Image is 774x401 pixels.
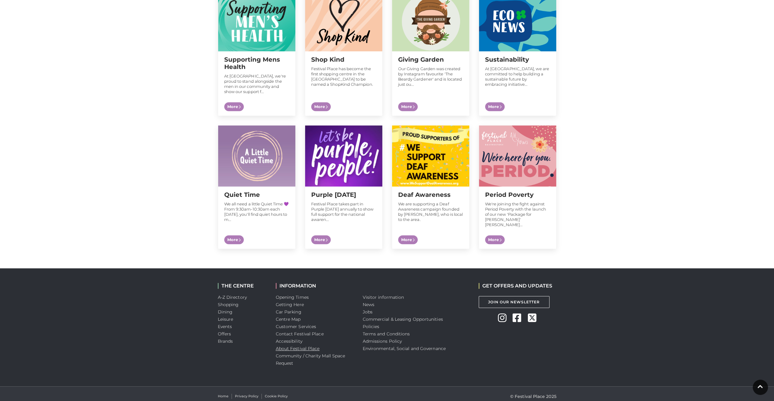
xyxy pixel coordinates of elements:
a: Period Poverty We're joining the fight against Period Poverty with the launch of our new 'Package... [479,125,556,249]
a: About Festival Place [276,346,320,351]
a: Terms and Conditions [363,331,410,337]
a: Car Parking [276,309,301,315]
a: Events [218,324,232,329]
a: Brands [218,338,233,344]
p: At [GEOGRAPHIC_DATA], we're proud to stand alongside the men in our community and show our suppor... [224,74,289,94]
h2: GET OFFERS AND UPDATES [479,283,552,289]
span: More [224,235,244,244]
img: Shop Kind at Festival Place [305,125,382,186]
a: Contact Festival Place [276,331,324,337]
p: We are supporting a Deaf Awareness campaign founded by [PERSON_NAME], who is local to the area. [398,201,463,222]
a: Privacy Policy [235,394,258,399]
h2: Supporting Mens Health [224,56,289,70]
h2: Sustainability [485,56,550,63]
a: A-Z Directory [218,294,247,300]
p: At [GEOGRAPHIC_DATA], we are committed to help building a sustainable future by embracing initiat... [485,66,550,87]
a: Policies [363,324,380,329]
a: Admissions Policy [363,338,402,344]
a: News [363,302,374,307]
h2: Shop Kind [311,56,376,63]
img: Shop Kind at Festival Place [392,125,469,186]
h2: THE CENTRE [218,283,267,289]
a: Customer Services [276,324,316,329]
h2: Purple [DATE] [311,191,376,198]
span: More [485,235,505,244]
a: Quiet Time We all need a little Quiet Time 💜 From 9:30am-10:30am each [DATE], you'll find quiet h... [218,125,295,249]
p: We all need a little Quiet Time 💜 From 9:30am-10:30am each [DATE], you'll find quiet hours to m... [224,201,289,222]
a: Leisure [218,316,233,322]
a: Getting Here [276,302,304,307]
a: Commercial & Leasing Opportunities [363,316,443,322]
a: Join Our Newsletter [479,296,549,308]
p: Our Giving Garden was created by Instagram favourite 'The Beardy Gardener' and is located just ou... [398,66,463,87]
h2: Giving Garden [398,56,463,63]
span: More [398,102,418,111]
a: Offers [218,331,231,337]
span: More [311,235,331,244]
img: Shop Kind at Festival Place [218,125,295,186]
p: We're joining the fight against Period Poverty with the launch of our new 'Package for [PERSON_NA... [485,201,550,227]
a: Centre Map [276,316,301,322]
a: Purple [DATE] Festival Place takes part in Purple [DATE] annually to show full support for the na... [305,125,382,249]
span: More [224,102,244,111]
h2: INFORMATION [276,283,354,289]
a: Shopping [218,302,239,307]
h2: Period Poverty [485,191,550,198]
a: Environmental, Social and Governance [363,346,446,351]
a: Home [218,394,229,399]
span: More [398,235,418,244]
h2: Deaf Awareness [398,191,463,198]
a: Deaf Awareness We are supporting a Deaf Awareness campaign founded by [PERSON_NAME], who is local... [392,125,469,249]
span: More [311,102,331,111]
h2: Quiet Time [224,191,289,198]
p: © Festival Place 2025 [510,393,556,400]
a: Community / Charity Mall Space Request [276,353,345,366]
p: Festival Place has become the first shopping centre in the [GEOGRAPHIC_DATA] to be named a ShopKi... [311,66,376,87]
a: Visitor information [363,294,404,300]
span: More [485,102,505,111]
p: Festival Place takes part in Purple [DATE] annually to show full support for the national awaren... [311,201,376,222]
a: Accessibility [276,338,302,344]
a: Jobs [363,309,373,315]
img: Shop Kind at Festival Place [479,125,556,186]
a: Opening Times [276,294,309,300]
a: Cookie Policy [265,394,288,399]
a: Dining [218,309,233,315]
